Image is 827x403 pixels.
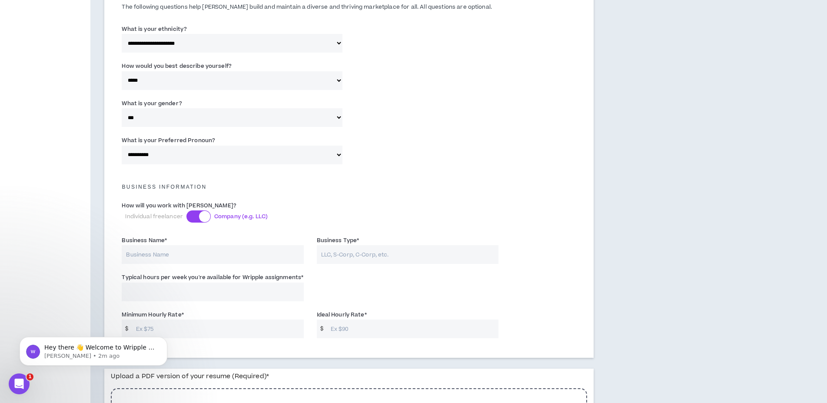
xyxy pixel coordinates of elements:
[132,320,304,338] input: Ex $75
[122,133,215,147] label: What is your Preferred Pronoun?
[122,308,183,322] label: Minimum Hourly Rate
[115,3,582,11] p: The following questions help [PERSON_NAME] build and maintain a diverse and thriving marketplace ...
[111,369,269,384] label: Upload a PDF version of your resume (Required)
[317,308,367,322] label: Ideal Hourly Rate
[317,233,359,247] label: Business Type
[9,373,30,394] iframe: Intercom live chat
[7,319,180,380] iframe: Intercom notifications message
[326,320,498,338] input: Ex $90
[27,373,33,380] span: 1
[122,97,182,110] label: What is your gender?
[122,59,231,73] label: How would you best describe yourself?
[122,22,187,36] label: What is your ethnicity?
[122,245,303,264] input: Business Name
[115,184,582,190] h5: Business Information
[122,270,303,284] label: Typical hours per week you're available for Wripple assignments
[317,320,327,338] span: $
[122,199,236,213] label: How will you work with [PERSON_NAME]?
[317,245,498,264] input: LLC, S-Corp, C-Corp, etc.
[125,213,183,220] span: Individual freelancer
[122,233,167,247] label: Business Name
[214,213,268,220] span: Company (e.g. LLC)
